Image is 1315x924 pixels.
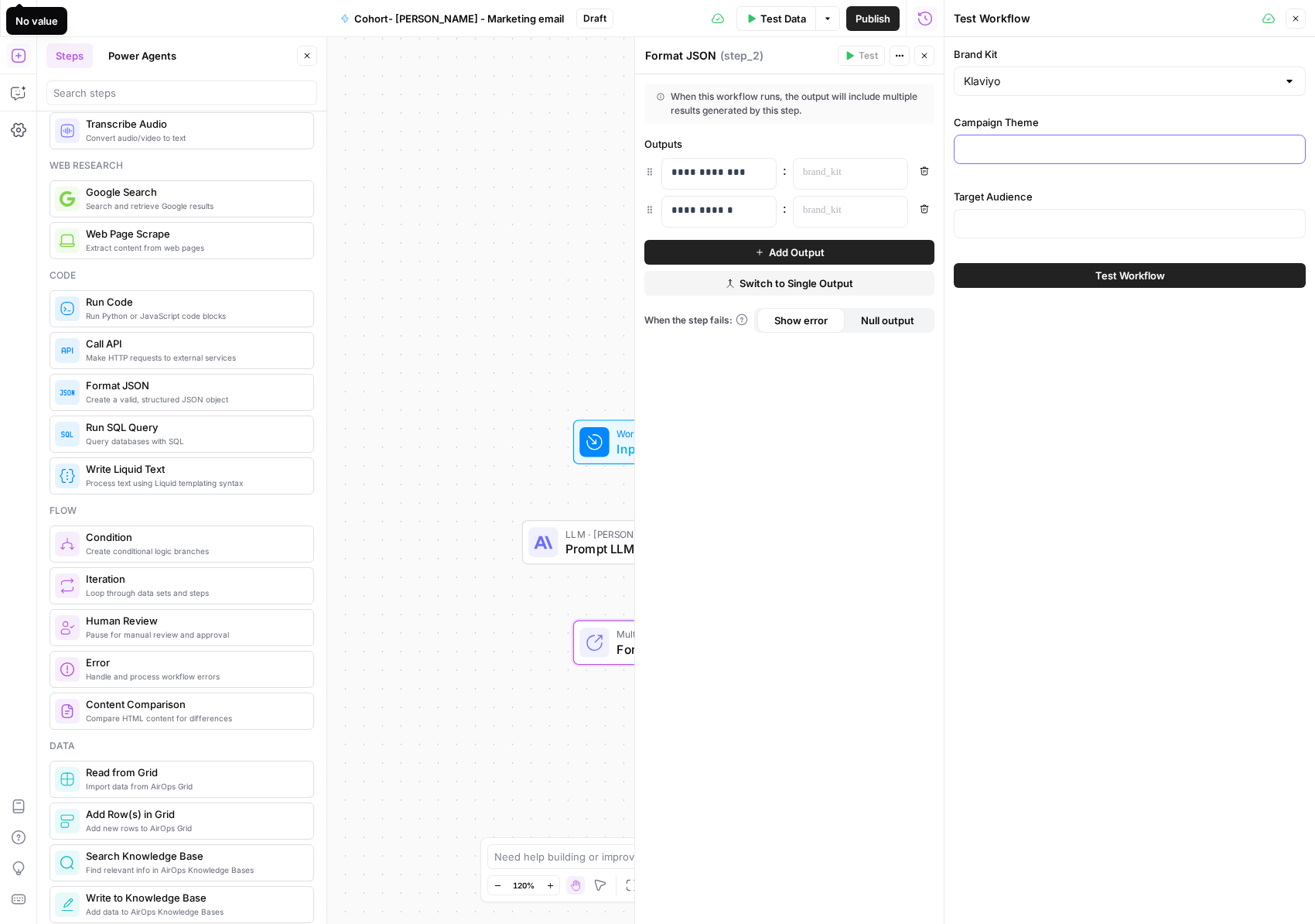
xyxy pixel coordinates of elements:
[783,161,787,180] span: :
[15,13,58,29] div: No value
[86,310,301,322] span: Run Python or JavaScript code blocks
[86,628,301,641] span: Pause for manual review and approval
[86,419,301,435] span: Run SQL Query
[86,587,301,599] span: Loop through data sets and steps
[86,848,301,864] span: Search Knowledge Base
[86,116,301,132] span: Transcribe Audio
[644,136,934,152] div: Outputs
[861,313,914,328] span: Null output
[954,189,1306,204] label: Target Audience
[583,12,606,26] span: Draft
[354,11,564,26] span: Cohort- [PERSON_NAME] - Marketing email
[86,477,301,489] span: Process text using Liquid templating syntax
[86,571,301,587] span: Iteration
[86,890,301,905] span: Write to Knowledge Base
[86,461,301,477] span: Write Liquid Text
[46,43,93,68] button: Steps
[86,806,301,822] span: Add Row(s) in Grid
[86,336,301,351] span: Call API
[99,43,186,68] button: Power Agents
[644,271,934,296] button: Switch to Single Output
[769,245,825,260] span: Add Output
[954,263,1306,288] button: Test Workflow
[838,46,885,66] button: Test
[617,627,708,642] span: Multiple Outputs
[86,184,301,200] span: Google Search
[513,879,535,891] span: 120%
[774,313,828,328] span: Show error
[50,269,314,282] div: Code
[86,393,301,406] span: Create a valid, structured JSON object
[760,11,806,26] span: Test Data
[86,132,301,144] span: Convert audio/video to text
[645,48,716,63] textarea: Format JSON
[60,703,75,719] img: vrinnnclop0vshvmafd7ip1g7ohf
[964,74,1277,89] input: Klaviyo
[50,159,314,173] div: Web research
[739,275,853,291] span: Switch to Single Output
[86,378,301,393] span: Format JSON
[617,426,709,441] span: Workflow
[1095,268,1165,283] span: Test Workflow
[954,46,1306,62] label: Brand Kit
[86,765,301,780] span: Read from Grid
[846,6,900,31] button: Publish
[86,226,301,241] span: Web Page Scrape
[86,655,301,670] span: Error
[617,440,709,458] span: Input Settings
[86,712,301,724] span: Compare HTML content for differences
[331,6,573,31] button: Cohort- [PERSON_NAME] - Marketing email
[783,199,787,217] span: :
[522,419,810,464] div: WorkflowInput SettingsInputs
[954,115,1306,130] label: Campaign Theme
[86,435,301,447] span: Query databases with SQL
[86,200,301,212] span: Search and retrieve Google results
[644,240,934,265] button: Add Output
[86,864,301,876] span: Find relevant info in AirOps Knowledge Bases
[522,621,810,666] div: Multiple OutputsFormat JSONStep 2
[86,613,301,628] span: Human Review
[86,696,301,712] span: Content Comparison
[736,6,815,31] button: Test Data
[86,670,301,683] span: Handle and process workflow errors
[644,313,748,327] a: When the step fails:
[50,739,314,753] div: Data
[86,905,301,918] span: Add data to AirOps Knowledge Bases
[522,520,810,565] div: LLM · [PERSON_NAME] 4.5Prompt LLMStep 1
[86,241,301,254] span: Extract content from web pages
[50,504,314,518] div: Flow
[856,11,890,26] span: Publish
[859,49,878,63] span: Test
[657,90,922,118] div: When this workflow runs, the output will include multiple results generated by this step.
[86,294,301,310] span: Run Code
[86,529,301,545] span: Condition
[86,780,301,792] span: Import data from AirOps Grid
[86,351,301,364] span: Make HTTP requests to external services
[720,48,763,63] span: ( step_2 )
[617,640,708,659] span: Format JSON
[565,539,760,558] span: Prompt LLM
[845,308,932,333] button: Null output
[565,526,760,541] span: LLM · [PERSON_NAME] 4.5
[86,822,301,834] span: Add new rows to AirOps Grid
[53,85,310,101] input: Search steps
[86,545,301,557] span: Create conditional logic branches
